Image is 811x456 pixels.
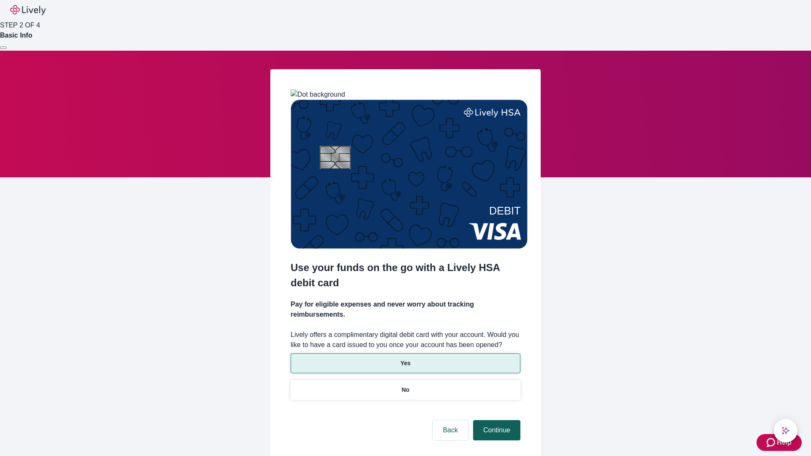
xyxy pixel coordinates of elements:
h4: Pay for eligible expenses and never worry about tracking reimbursements. [291,299,520,320]
button: Back [433,420,468,440]
svg: Zendesk support icon [767,437,777,448]
img: Dot background [291,90,345,100]
button: Zendesk support iconHelp [757,434,802,451]
p: No [402,385,410,394]
span: Help [777,437,792,448]
p: Yes [400,359,411,368]
h2: Use your funds on the go with a Lively HSA debit card [291,260,520,290]
button: No [291,380,520,400]
img: Debit card [291,100,528,249]
img: Lively [10,5,46,15]
button: chat [774,419,797,442]
button: Yes [291,353,520,373]
button: Continue [473,420,520,440]
label: Lively offers a complimentary digital debit card with your account. Would you like to have a card... [291,330,520,350]
svg: Lively AI Assistant [781,426,790,435]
